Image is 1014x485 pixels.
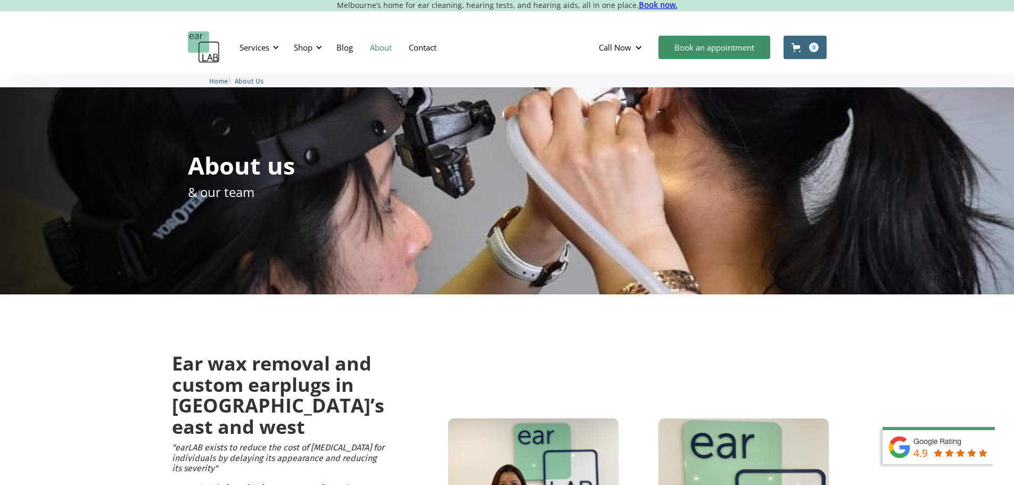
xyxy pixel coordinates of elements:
h2: Ear wax removal and custom earplugs in [GEOGRAPHIC_DATA]’s east and west [172,353,384,437]
a: Home [209,76,228,86]
div: Call Now [590,31,653,63]
span: Home [209,77,228,85]
li: 〉 [209,76,235,87]
div: Shop [287,31,325,63]
a: Contact [400,32,445,63]
div: Services [240,42,269,53]
a: About Us [235,76,263,86]
a: Open cart [784,36,827,59]
div: Shop [294,42,312,53]
h1: About us [188,153,295,177]
span: About Us [235,77,263,85]
a: Book an appointment [658,36,770,59]
a: Blog [328,32,361,63]
em: "earLAB exists to reduce the cost of [MEDICAL_DATA] for individuals by delaying its appearance an... [172,442,384,473]
p: & our team [188,183,254,201]
div: Services [233,31,282,63]
a: home [188,31,220,63]
div: 0 [809,43,819,52]
div: Call Now [599,42,631,53]
a: About [361,32,400,63]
